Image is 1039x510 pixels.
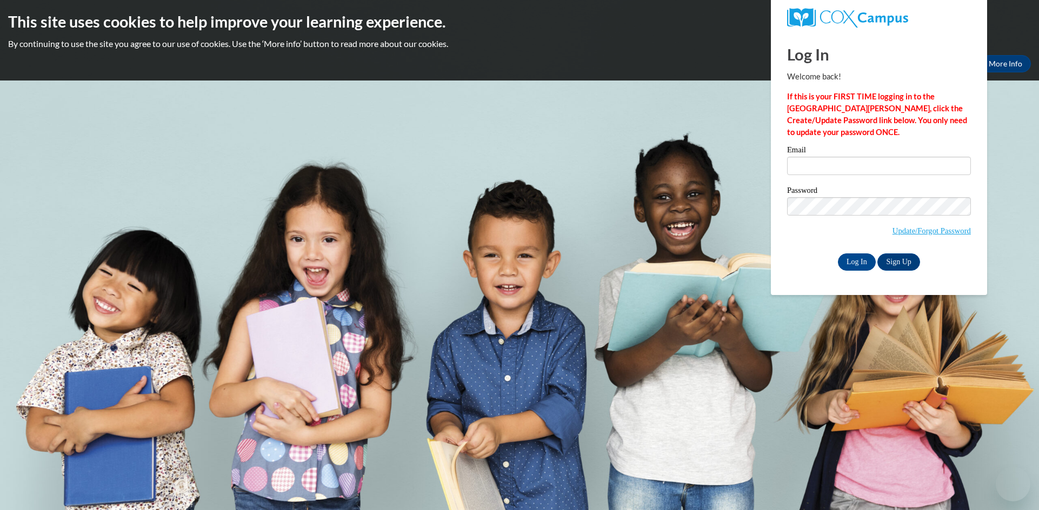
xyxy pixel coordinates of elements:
[787,92,967,137] strong: If this is your FIRST TIME logging in to the [GEOGRAPHIC_DATA][PERSON_NAME], click the Create/Upd...
[787,186,971,197] label: Password
[787,71,971,83] p: Welcome back!
[787,43,971,65] h1: Log In
[787,146,971,157] label: Email
[877,253,920,271] a: Sign Up
[787,8,971,28] a: COX Campus
[980,55,1031,72] a: More Info
[893,226,971,235] a: Update/Forgot Password
[838,253,876,271] input: Log In
[996,467,1030,501] iframe: Button to launch messaging window
[8,38,1031,50] p: By continuing to use the site you agree to our use of cookies. Use the ‘More info’ button to read...
[8,11,1031,32] h2: This site uses cookies to help improve your learning experience.
[787,8,908,28] img: COX Campus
